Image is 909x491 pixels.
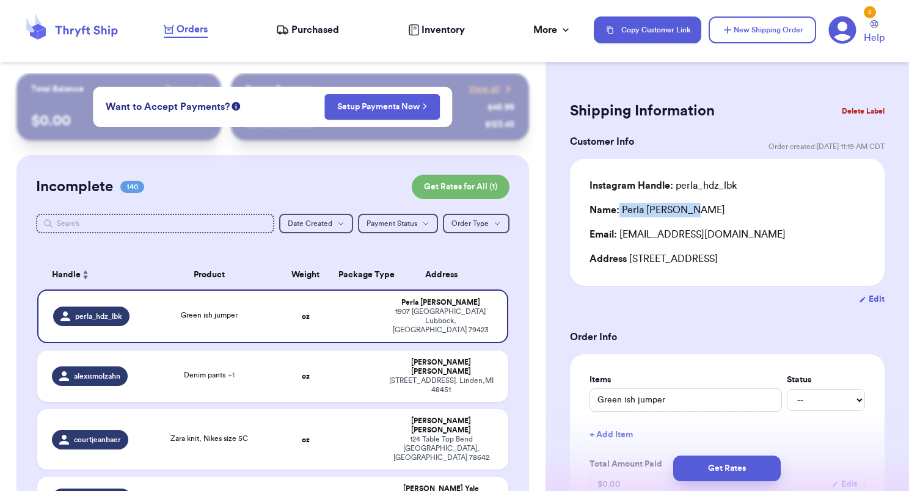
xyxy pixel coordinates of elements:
[170,435,248,442] span: Zara knit, Nikes size 5C
[337,101,427,113] a: Setup Payments Now
[382,260,508,289] th: Address
[864,20,885,45] a: Help
[859,293,885,305] button: Edit
[36,214,274,233] input: Search
[864,31,885,45] span: Help
[422,23,465,37] span: Inventory
[837,98,889,125] button: Delete Label
[367,220,417,227] span: Payment Status
[590,178,737,193] div: perla_hdz_lbk
[389,298,492,307] div: Perla [PERSON_NAME]
[52,269,81,282] span: Handle
[184,371,235,379] span: Denim pants
[120,181,144,193] span: 140
[177,22,208,37] span: Orders
[324,94,440,120] button: Setup Payments Now
[469,83,500,95] span: View all
[828,16,856,44] a: 5
[181,311,238,319] span: Green ish jumper
[594,16,701,43] button: Copy Customer Link
[302,436,310,443] strong: oz
[31,83,84,95] p: Total Balance
[590,205,619,215] span: Name:
[389,435,494,462] div: 124 Table Top Bend [GEOGRAPHIC_DATA] , [GEOGRAPHIC_DATA] 78642
[787,374,865,386] label: Status
[331,260,382,289] th: Package Type
[408,23,465,37] a: Inventory
[279,214,353,233] button: Date Created
[590,374,782,386] label: Items
[276,23,339,37] a: Purchased
[412,175,509,199] button: Get Rates for All (1)
[246,83,313,95] p: Recent Payments
[74,371,120,381] span: alexismolzahn
[590,181,673,191] span: Instagram Handle:
[585,421,870,448] button: + Add Item
[709,16,816,43] button: New Shipping Order
[74,435,121,445] span: courtjeanbaer
[166,83,192,95] span: Payout
[389,358,494,376] div: [PERSON_NAME] [PERSON_NAME]
[106,100,230,114] span: Want to Accept Payments?
[590,254,627,264] span: Address
[469,83,514,95] a: View all
[389,307,492,335] div: 1907 [GEOGRAPHIC_DATA] Lubbock , [GEOGRAPHIC_DATA] 79423
[75,311,122,321] span: perla_hdz_lbk
[280,260,331,289] th: Weight
[673,456,781,481] button: Get Rates
[570,134,634,149] h3: Customer Info
[164,22,208,38] a: Orders
[864,6,876,18] div: 5
[358,214,438,233] button: Payment Status
[166,83,206,95] a: Payout
[228,371,235,379] span: + 1
[451,220,489,227] span: Order Type
[81,267,90,282] button: Sort ascending
[389,376,494,395] div: [STREET_ADDRESS]. Linden , MI 48451
[288,220,332,227] span: Date Created
[443,214,509,233] button: Order Type
[487,101,514,114] div: $ 45.99
[31,111,207,131] p: $ 0.00
[302,373,310,380] strong: oz
[768,142,885,151] span: Order created: [DATE] 11:19 AM CDT
[302,313,310,320] strong: oz
[485,118,514,131] div: $ 123.45
[590,252,865,266] div: [STREET_ADDRESS]
[590,203,725,217] div: Perla [PERSON_NAME]
[36,177,113,197] h2: Incomplete
[570,101,715,121] h2: Shipping Information
[389,416,494,435] div: [PERSON_NAME] [PERSON_NAME]
[590,227,865,242] div: [EMAIL_ADDRESS][DOMAIN_NAME]
[533,23,572,37] div: More
[139,260,280,289] th: Product
[590,230,617,239] span: Email:
[570,330,885,344] h3: Order Info
[291,23,339,37] span: Purchased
